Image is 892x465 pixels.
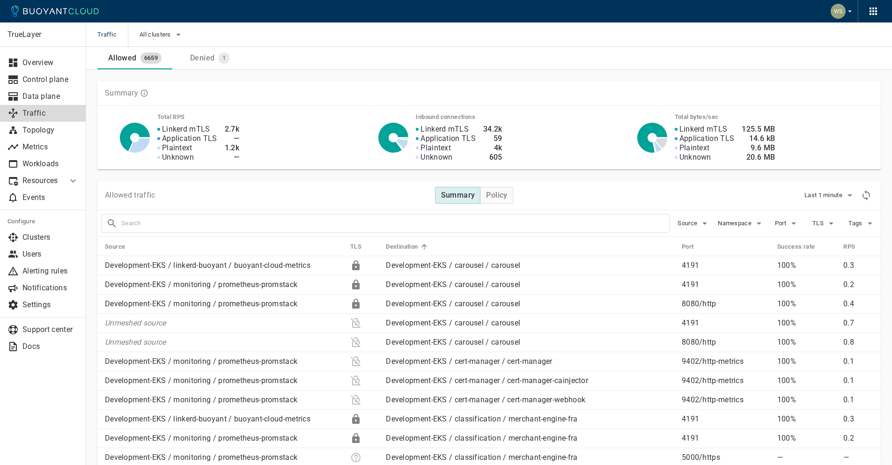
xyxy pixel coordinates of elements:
span: All clusters [140,31,173,38]
a: Denied1 [172,47,247,69]
p: 8080 / http [682,338,770,347]
a: Development-EKS / cert-manager / cert-manager-cainjector [386,376,588,385]
p: 0.1 [843,395,873,405]
p: 4191 [682,261,770,270]
p: 9402 / http-metrics [682,376,770,385]
a: Development-EKS / monitoring / prometheus-promstack [105,299,297,308]
h4: 14.6 kB [742,134,775,143]
button: Tags [847,216,877,230]
p: Unknown [679,153,711,162]
p: 0.3 [843,414,873,424]
a: Development-EKS / carousel / carousel [386,338,520,347]
button: Last 1 minute [804,188,855,202]
button: Port [772,216,802,230]
p: 0.1 [843,357,873,366]
a: Development-EKS / monitoring / prometheus-promstack [105,434,297,443]
p: Unmeshed source [105,318,343,328]
div: Denied [186,50,214,63]
input: Search [121,217,670,230]
p: 0.2 [843,280,873,289]
h4: 9.6 MB [742,143,775,153]
h5: RPS [843,243,855,251]
p: 100% [777,338,836,347]
p: Topology [22,125,79,135]
a: Development-EKS / monitoring / prometheus-promstack [105,395,297,404]
span: 1 [219,54,229,62]
p: Plaintext [162,143,192,153]
a: Development-EKS / linkerd-buoyant / buoyant-cloud-metrics [105,261,310,270]
p: 100% [777,299,836,309]
p: Events [22,193,79,202]
h4: 4k [483,143,502,153]
span: TLS [812,220,826,227]
p: 0.8 [843,338,873,347]
a: Development-EKS / carousel / carousel [386,261,520,270]
h4: 34.2k [483,125,502,134]
div: Plaintext [350,337,361,348]
span: TLS [350,243,374,251]
div: Plaintext [350,356,361,367]
p: TrueLayer [7,30,78,39]
p: Linkerd mTLS [679,125,728,134]
p: Application TLS [162,134,217,143]
h4: — [225,134,240,143]
span: Success rate [777,243,827,251]
p: Support center [22,325,79,334]
a: Development-EKS / cert-manager / cert-manager-webhook [386,395,585,404]
span: Source [678,220,699,227]
div: Allowed [104,50,137,63]
p: 9402 / http-metrics [682,395,770,405]
button: Source [678,216,710,230]
h5: TLS [350,243,361,251]
img: Weichung Shaw [831,4,846,19]
button: TLS [810,216,840,230]
p: Linkerd mTLS [420,125,469,134]
span: Traffic [97,22,128,47]
span: Namespace [718,220,753,227]
a: Development-EKS / carousel / carousel [386,280,520,289]
p: 100% [777,261,836,270]
button: Summary [435,187,481,204]
p: 0.3 [843,261,873,270]
p: Application TLS [420,134,476,143]
p: 100% [777,395,836,405]
p: 4191 [682,280,770,289]
span: Port [775,220,788,227]
p: Application TLS [679,134,735,143]
h4: Summary [441,191,475,200]
h4: 59 [483,134,502,143]
p: 4191 [682,318,770,328]
a: Development-EKS / carousel / carousel [386,318,520,327]
p: 0.2 [843,434,873,443]
p: Clusters [22,233,79,242]
svg: TLS data is compiled from traffic seen by Linkerd proxies. RPS and TCP bytes reflect both inbound... [140,89,148,97]
span: Last 1 minute [804,192,844,199]
p: 0.1 [843,376,873,385]
div: Plaintext [350,375,361,386]
p: 5000 / https [682,453,770,462]
button: Policy [480,187,513,204]
p: Docs [22,342,79,351]
h4: 2.7k [225,125,240,134]
p: 0.4 [843,299,873,309]
a: Development-EKS / classification / merchant-engine-fra [386,453,577,462]
a: Development-EKS / monitoring / prometheus-promstack [105,357,297,366]
a: Development-EKS / classification / merchant-engine-fra [386,434,577,443]
p: Unknown [420,153,452,162]
p: Metrics [22,142,79,152]
h5: Success rate [777,243,815,251]
span: Destination [386,243,430,251]
h5: Destination [386,243,418,251]
h4: 605 [483,153,502,162]
h5: Source [105,243,125,251]
p: 8080 / http [682,299,770,309]
p: Notifications [22,283,79,293]
div: Plaintext [350,317,361,329]
p: 9402 / http-metrics [682,357,770,366]
a: Allowed6659 [97,47,172,69]
p: Data plane [22,92,79,101]
p: 100% [777,376,836,385]
h4: Policy [486,191,507,200]
a: Development-EKS / cert-manager / cert-manager [386,357,553,366]
a: Development-EKS / linkerd-buoyant / buoyant-cloud-metrics [105,414,310,423]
